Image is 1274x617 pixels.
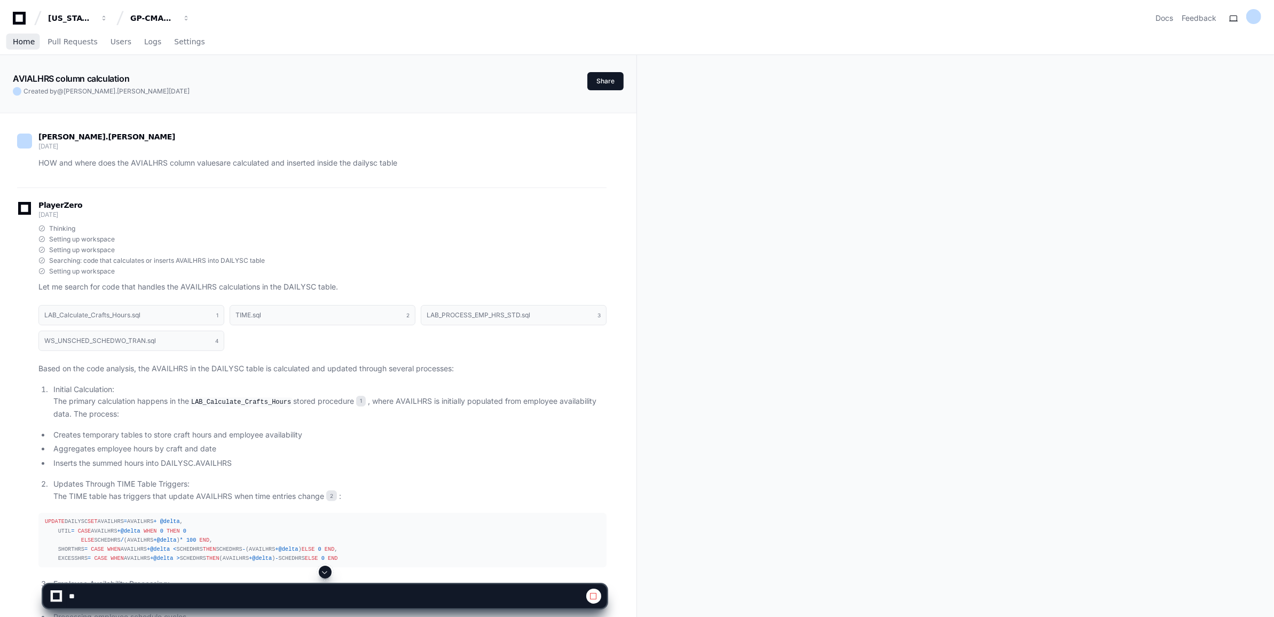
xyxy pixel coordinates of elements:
[38,281,607,293] p: Let me search for code that handles the AVAILHRS calculations in the DAILYSC table.
[177,555,180,561] span: >
[302,546,315,552] span: ELSE
[203,546,216,552] span: THEN
[249,555,252,561] span: +
[1182,13,1216,24] button: Feedback
[38,363,607,375] p: Based on the code analysis, the AVAILHRS in the DAILYSC table is calculated and updated through s...
[45,517,600,563] div: DAILYSC AVAILHRS AVAILHRS , UTIL AVAILHRS SCHEDHRS (AVAILHRS ) , SHORTHRS AVAILHRS SCHEDHRS SCHED...
[38,202,82,208] span: PlayerZero
[186,537,196,543] span: 100
[44,338,156,344] h1: WS_UNSCHED_SCHEDWO_TRAN.sql
[174,30,205,54] a: Settings
[49,267,115,276] span: Setting up workspace
[144,528,157,534] span: WHEN
[216,311,218,319] span: 1
[169,87,190,95] span: [DATE]
[318,546,321,552] span: 0
[48,30,97,54] a: Pull Requests
[81,537,95,543] span: ELSE
[84,546,88,552] span: =
[38,157,607,169] p: HOW and where does the AVIALHRS column valuesare calculated and inserted inside the dailysc table
[153,518,156,525] span: +
[50,384,607,420] li: Initial Calculation: The primary calculation happens in the stored procedure , where AVAILHRS is ...
[71,528,74,534] span: =
[38,132,175,141] span: [PERSON_NAME].[PERSON_NAME]
[275,555,278,561] span: -
[57,87,64,95] span: @
[150,555,153,561] span: +
[130,13,176,24] div: GP-CMAG-MP2
[326,490,337,501] span: 2
[64,87,169,95] span: [PERSON_NAME].[PERSON_NAME]
[111,38,131,45] span: Users
[147,546,150,552] span: +
[167,528,180,534] span: THEN
[206,555,219,561] span: THEN
[160,518,180,525] span: @delta
[126,9,194,28] button: GP-CMAG-MP2
[13,73,129,84] app-text-character-animate: AVIALHRS column calculation
[200,537,209,543] span: END
[150,546,170,552] span: @delta
[189,397,293,407] code: LAB_Calculate_Crafts_Hours
[279,546,298,552] span: @delta
[121,528,140,534] span: @delta
[157,537,177,543] span: @delta
[50,457,607,470] li: Inserts the summed hours into DAILYSC.AVAILHRS
[38,305,224,325] button: LAB_Calculate_Crafts_Hours.sql1
[421,305,607,325] button: LAB_PROCESS_EMP_HRS_STD.sql3
[44,312,140,318] h1: LAB_Calculate_Crafts_Hours.sql
[597,311,601,319] span: 3
[44,9,112,28] button: [US_STATE] Pacific
[49,246,115,254] span: Setting up workspace
[50,443,607,455] li: Aggregates employee hours by craft and date
[427,312,530,318] h1: LAB_PROCESS_EMP_HRS_STD.sql
[111,30,131,54] a: Users
[38,210,58,218] span: [DATE]
[48,13,94,24] div: [US_STATE] Pacific
[356,396,366,407] span: 1
[144,38,161,45] span: Logs
[23,87,190,96] span: Created by
[173,546,176,552] span: <
[321,555,325,561] span: 0
[49,224,75,233] span: Thinking
[117,528,121,534] span: +
[587,72,624,90] button: Share
[91,546,104,552] span: CASE
[38,331,224,351] button: WS_UNSCHED_SCHEDWO_TRAN.sql4
[174,38,205,45] span: Settings
[50,478,607,503] li: Updates Through TIME Table Triggers: The TIME table has triggers that update AVAILHRS when time e...
[50,429,607,441] li: Creates temporary tables to store craft hours and employee availability
[88,555,91,561] span: =
[325,546,334,552] span: END
[107,546,121,552] span: WHEN
[45,518,65,525] span: UPDATE
[275,546,278,552] span: +
[88,518,97,525] span: SET
[153,555,173,561] span: @delta
[242,546,246,552] span: -
[49,235,115,244] span: Setting up workspace
[406,311,410,319] span: 2
[48,38,97,45] span: Pull Requests
[252,555,272,561] span: @delta
[153,537,156,543] span: +
[13,30,35,54] a: Home
[305,555,318,561] span: ELSE
[144,30,161,54] a: Logs
[230,305,415,325] button: TIME.sql2
[94,555,107,561] span: CASE
[111,555,124,561] span: WHEN
[124,518,127,525] span: =
[160,528,163,534] span: 0
[183,528,186,534] span: 0
[121,537,124,543] span: /
[328,555,337,561] span: END
[235,312,261,318] h1: TIME.sql
[49,256,265,265] span: Searching: code that calculates or inserts AVAILHRS into DAILYSC table
[1155,13,1173,24] a: Docs
[215,337,218,345] span: 4
[38,142,58,150] span: [DATE]
[13,38,35,45] span: Home
[78,528,91,534] span: CASE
